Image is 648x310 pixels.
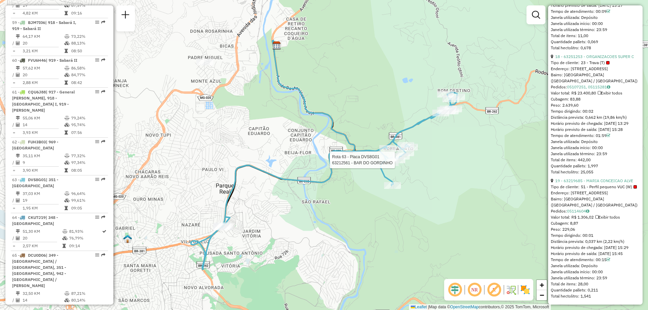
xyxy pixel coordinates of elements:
span: | 918 - Sabará I, 919 - Sabará II [12,20,76,31]
td: 80,14% [71,297,105,304]
td: 76,79% [69,235,102,242]
td: 99,61% [71,197,105,204]
a: Zoom out [537,290,547,300]
i: % de utilização do peso [64,34,70,38]
span: 63 - [12,177,58,188]
div: Endereço: [STREET_ADDRESS] [551,66,640,72]
td: / [12,197,16,204]
td: 2,88 KM [22,79,64,86]
i: Tempo total em rota [64,11,68,15]
div: Janela utilizada: Depósito [551,263,640,269]
div: Valor total: R$ 23.400,80 [551,90,640,96]
div: Valor total: R$ 1.306,02 [551,214,640,220]
td: 20 [22,40,64,47]
i: % de utilização do peso [62,229,67,233]
td: = [12,10,16,17]
div: Distância prevista: 0,662 km (19,86 km/h) [551,114,640,120]
em: Opções [95,140,99,144]
img: Exibir/Ocultar setores [520,284,531,295]
td: 87,57% [71,2,105,9]
span: | 917 - General [PERSON_NAME], 918 - [GEOGRAPHIC_DATA] I, 919 - [PERSON_NAME] [12,89,75,113]
a: Zoom in [537,280,547,290]
i: Distância Total [16,154,20,158]
div: Total de itens: 11,00 [551,33,640,39]
em: Opções [95,215,99,219]
a: OpenStreetMap [450,305,479,309]
em: Rota exportada [101,58,105,62]
div: Total hectolitro: 0,678 [551,45,640,51]
div: Tempo de atendimento: 00:09 [551,8,640,15]
span: Peso: 229,06 [551,227,575,232]
td: = [12,167,16,174]
i: Total de Atividades [16,73,20,77]
i: Rota otimizada [102,229,106,233]
span: Exibir todos [598,90,622,95]
div: Endereço: [STREET_ADDRESS] [551,190,640,196]
td: 20 [22,235,62,242]
em: Opções [95,90,99,94]
td: = [12,243,16,249]
i: Distância Total [16,192,20,196]
i: % de utilização do peso [64,154,70,158]
i: % de utilização do peso [64,291,70,295]
i: Tempo total em rota [64,81,68,85]
div: Janela utilizada término: 23:59 [551,27,640,33]
span: Cubagem: 83,88 [551,96,580,102]
div: Bairro: [GEOGRAPHIC_DATA] ([GEOGRAPHIC_DATA] / [GEOGRAPHIC_DATA]) [551,72,640,84]
td: 14 [22,121,64,128]
td: 79,24% [71,115,105,121]
td: 88,13% [71,40,105,47]
td: 96,64% [71,190,105,197]
em: Rota exportada [101,20,105,24]
td: 07:56 [71,129,105,136]
td: 20 [22,72,64,78]
i: % de utilização do peso [64,116,70,120]
td: 08:05 [71,167,105,174]
a: Exibir filtros [529,8,543,22]
em: Opções [95,58,99,62]
i: Distância Total [16,34,20,38]
em: Rota exportada [101,215,105,219]
div: Pedidos: [551,208,640,214]
a: 18 - 63251253 - ORGANIZACOES SUPER C [555,54,634,59]
div: Map data © contributors,© 2025 TomTom, Microsoft [409,304,551,310]
i: Total de Atividades [16,3,20,7]
span: Exibir rótulo [486,282,502,298]
div: Total de itens: 442,00 [551,157,640,163]
td: 51,30 KM [22,228,62,235]
i: Distância Total [16,291,20,295]
a: Com service time [606,9,610,14]
div: Total de itens: 28,00 [551,281,640,287]
div: Horário previsto de chegada: [DATE] 15:29 [551,245,640,251]
a: 05114604 [567,208,589,214]
td: 19 [22,2,64,9]
td: 35,11 KM [22,152,64,159]
span: Ocultar NR [466,282,483,298]
span: Peso: 2.639,60 [551,103,578,108]
td: 3,90 KM [22,167,64,174]
span: DVS8G01 [28,177,46,182]
td: / [12,297,16,304]
td: 3,93 KM [22,129,64,136]
div: Bairro: [GEOGRAPHIC_DATA] ([GEOGRAPHIC_DATA] / [GEOGRAPHIC_DATA]) [551,196,640,208]
i: % de utilização da cubagem [64,123,70,127]
i: Total de Atividades [16,236,20,240]
a: Leaflet [411,305,427,309]
td: / [12,2,16,9]
i: % de utilização da cubagem [62,236,67,240]
i: % de utilização do peso [64,66,70,70]
div: Tipo de cliente: [551,184,640,190]
span: DCU0D06 [28,253,46,258]
td: = [12,79,16,86]
div: Tempo de atendimento: 01:59 [551,133,640,139]
span: 59 - [12,20,76,31]
td: 09:05 [71,205,105,212]
i: Total de Atividades [16,41,20,45]
div: Quantidade pallets: 1,997 [551,163,640,169]
td: 4,82 KM [22,10,64,17]
span: FVU6H46 [28,58,46,63]
span: 65 - [12,253,66,288]
td: / [12,72,16,78]
span: | 969 - [GEOGRAPHIC_DATA] [12,139,58,150]
span: 64 - [12,215,58,226]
